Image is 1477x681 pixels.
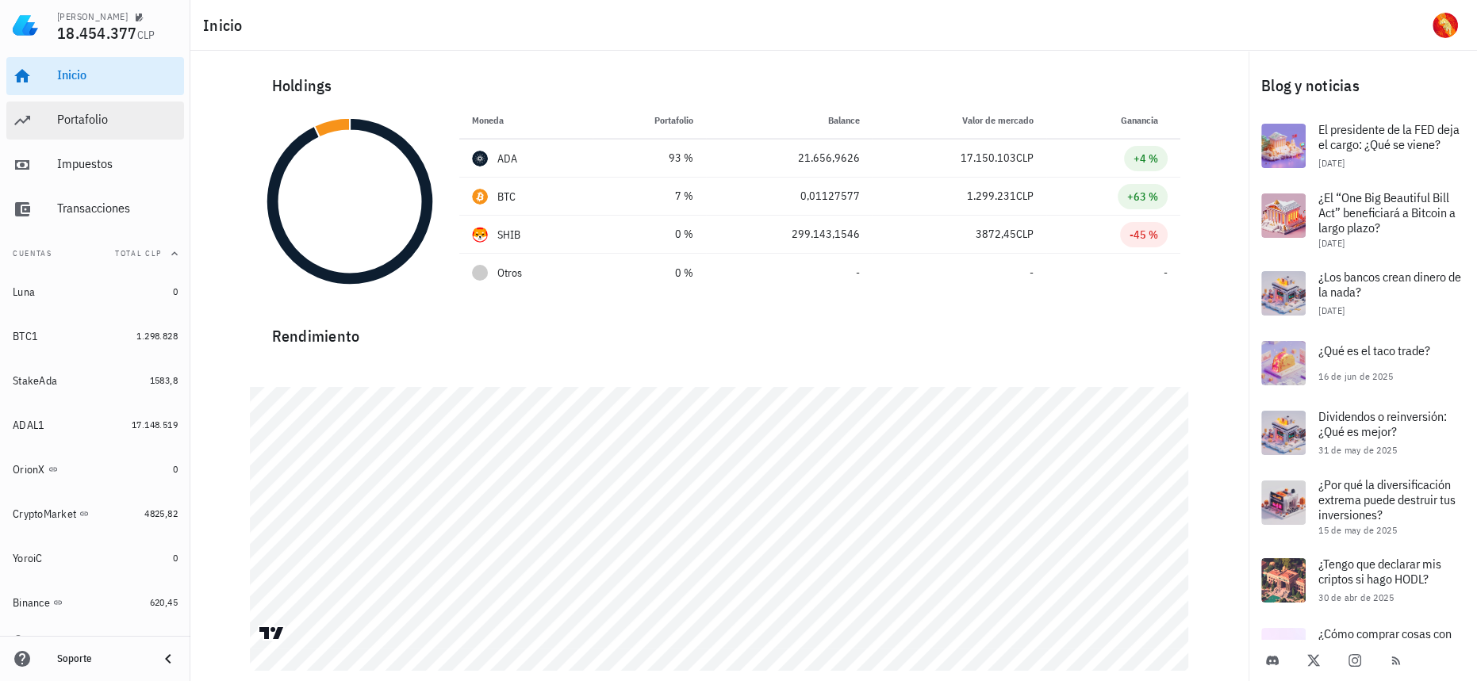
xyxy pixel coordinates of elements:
span: 0 [173,285,178,297]
a: ¿Qué es el taco trade? 16 de jun de 2025 [1249,328,1477,398]
span: CLP [137,28,155,42]
a: Inicio [6,57,184,95]
div: Soporte [57,652,146,665]
th: Balance [706,101,872,140]
div: ADA-icon [472,151,488,166]
span: El presidente de la FED deja el cargo: ¿Qué se viene? [1318,121,1460,152]
div: Impuestos [57,156,178,171]
span: 1.299.231 [967,189,1016,203]
a: ¿Los bancos crean dinero de la nada? [DATE] [1249,258,1477,328]
span: - [1030,266,1034,280]
div: SHIB-icon [472,227,488,243]
span: 17.150.103 [961,151,1016,165]
a: El presidente de la FED deja el cargo: ¿Qué se viene? [DATE] [1249,111,1477,181]
a: Charting by TradingView [258,626,286,641]
a: Impuestos [6,146,184,184]
div: -45 % [1130,227,1158,243]
a: Dividendos o reinversión: ¿Qué es mejor? 31 de may de 2025 [1249,398,1477,468]
span: ¿Por qué la diversificación extrema puede destruir tus inversiones? [1318,476,1456,522]
div: ADAL1 [13,419,44,432]
div: Holdings [259,60,1180,111]
span: - [855,266,859,280]
span: 30 de abr de 2025 [1318,591,1394,603]
a: ¿Tengo que declarar mis criptos si hago HODL? 30 de abr de 2025 [1249,545,1477,615]
div: 0,01127577 [719,188,859,205]
div: 0 % [605,226,694,243]
a: Portafolio [6,101,184,140]
div: 7 % [605,188,694,205]
div: Blog y noticias [1249,60,1477,111]
a: Luna 0 [6,273,184,311]
div: 93 % [605,150,694,166]
span: agregar cuenta [17,634,100,645]
span: 1.298.828 [136,330,178,342]
a: Binance 620,45 [6,583,184,622]
div: +63 % [1127,189,1158,205]
img: LedgiFi [13,13,38,38]
div: ADA [497,151,518,166]
span: 16 de jun de 2025 [1318,370,1393,382]
div: StakeAda [13,374,57,388]
span: ¿Los bancos crean dinero de la nada? [1318,269,1461,300]
a: Transacciones [6,190,184,228]
span: 1583,8 [150,374,178,386]
div: CryptoMarket [13,507,76,521]
span: 4825,82 [144,507,178,519]
div: avatar [1433,13,1458,38]
div: Inicio [57,67,178,82]
div: +4 % [1134,151,1158,166]
a: CryptoMarket 4825,82 [6,495,184,533]
span: 0 [173,552,178,564]
span: [DATE] [1318,304,1345,316]
a: YoroiC 0 [6,539,184,577]
div: [PERSON_NAME] [57,10,128,23]
div: Transacciones [57,201,178,216]
span: ¿El “One Big Beautiful Bill Act” beneficiará a Bitcoin a largo plazo? [1318,189,1456,235]
div: Luna [13,285,35,299]
span: CLP [1016,189,1034,203]
th: Valor de mercado [872,101,1046,140]
button: CuentasTotal CLP [6,235,184,273]
span: ¿Tengo que declarar mis criptos si hago HODL? [1318,556,1441,587]
span: [DATE] [1318,157,1345,169]
span: 18.454.377 [57,22,137,44]
a: ¿El “One Big Beautiful Bill Act” beneficiará a Bitcoin a largo plazo? [DATE] [1249,181,1477,258]
a: ADAL1 17.148.519 [6,406,184,444]
span: Total CLP [115,248,162,258]
span: 3872,45 [976,227,1016,241]
span: ¿Qué es el taco trade? [1318,342,1430,358]
span: 0 [173,463,178,475]
span: - [1164,266,1168,280]
span: 620,45 [150,596,178,608]
div: 0 % [605,265,694,281]
div: 299.143,1546 [719,226,859,243]
span: CLP [1016,227,1034,241]
span: Dividendos o reinversión: ¿Qué es mejor? [1318,408,1447,439]
span: CLP [1016,151,1034,165]
div: 21.656,9626 [719,150,859,166]
div: BTC1 [13,330,38,343]
span: Otros [497,265,522,281]
div: Binance [13,596,50,610]
div: BTC-icon [472,189,488,205]
h1: Inicio [203,13,249,38]
div: SHIB [497,227,521,243]
th: Moneda [459,101,593,140]
span: [DATE] [1318,237,1345,249]
div: OrionX [13,463,45,476]
a: ¿Por qué la diversificación extrema puede destruir tus inversiones? 15 de may de 2025 [1249,468,1477,545]
span: 15 de may de 2025 [1318,524,1397,536]
span: 31 de may de 2025 [1318,444,1397,456]
div: Rendimiento [259,311,1180,349]
a: BTC1 1.298.828 [6,317,184,355]
button: agregar cuenta [10,631,107,647]
div: BTC [497,189,516,205]
div: Portafolio [57,112,178,127]
span: 17.148.519 [132,419,178,430]
div: YoroiC [13,552,43,565]
a: OrionX 0 [6,450,184,488]
a: StakeAda 1583,8 [6,362,184,400]
th: Portafolio [593,101,707,140]
span: Ganancia [1121,114,1168,126]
